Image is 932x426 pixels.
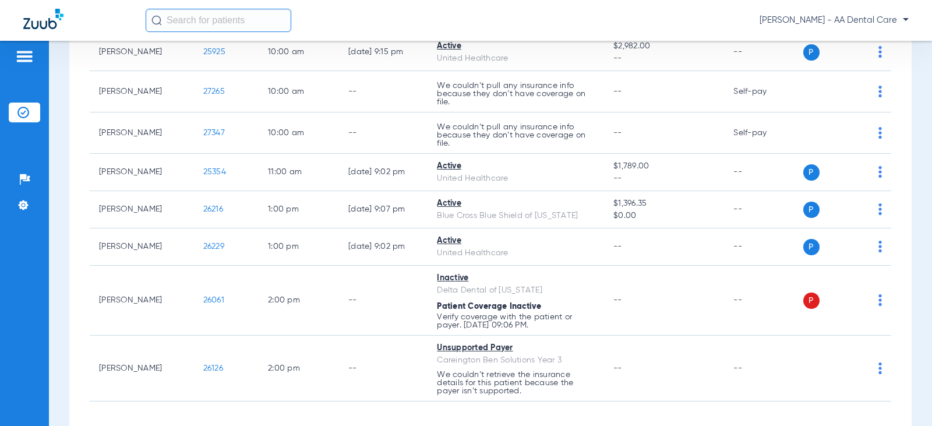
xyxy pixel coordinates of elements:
img: Zuub Logo [23,9,63,29]
td: [PERSON_NAME] [90,154,194,191]
td: 10:00 AM [259,71,339,112]
td: Self-pay [724,71,803,112]
img: group-dot-blue.svg [878,362,882,374]
div: Inactive [437,272,595,284]
td: 1:00 PM [259,191,339,228]
span: -- [613,242,622,251]
span: $1,789.00 [613,160,715,172]
td: -- [724,228,803,266]
span: 25925 [203,48,225,56]
div: Active [437,160,595,172]
div: Unsupported Payer [437,342,595,354]
td: [DATE] 9:15 PM [339,34,428,71]
td: -- [724,154,803,191]
span: 27347 [203,129,225,137]
span: -- [613,172,715,185]
img: group-dot-blue.svg [878,46,882,58]
span: 26061 [203,296,224,304]
td: [PERSON_NAME] [90,266,194,336]
span: P [803,293,820,309]
img: group-dot-blue.svg [878,203,882,215]
div: Active [437,40,595,52]
input: Search for patients [146,9,291,32]
span: 27265 [203,87,225,96]
span: -- [613,87,622,96]
span: P [803,164,820,181]
td: 10:00 AM [259,34,339,71]
p: We couldn’t retrieve the insurance details for this patient because the payer isn’t supported. [437,371,595,395]
div: Delta Dental of [US_STATE] [437,284,595,297]
td: [DATE] 9:02 PM [339,228,428,266]
td: [DATE] 9:02 PM [339,154,428,191]
td: 1:00 PM [259,228,339,266]
td: -- [724,34,803,71]
td: -- [339,336,428,402]
span: [PERSON_NAME] - AA Dental Care [760,15,909,26]
td: [PERSON_NAME] [90,336,194,402]
div: Active [437,198,595,210]
td: [PERSON_NAME] [90,71,194,112]
td: [DATE] 9:07 PM [339,191,428,228]
img: Search Icon [151,15,162,26]
td: [PERSON_NAME] [90,228,194,266]
span: -- [613,52,715,65]
img: hamburger-icon [15,50,34,64]
span: P [803,44,820,61]
span: 26229 [203,242,224,251]
div: Active [437,235,595,247]
span: Patient Coverage Inactive [437,302,541,311]
td: -- [339,266,428,336]
div: Blue Cross Blue Shield of [US_STATE] [437,210,595,222]
img: group-dot-blue.svg [878,86,882,97]
div: Careington Ben Solutions Year 3 [437,354,595,367]
span: 26126 [203,364,223,372]
span: P [803,202,820,218]
td: 11:00 AM [259,154,339,191]
div: United Healthcare [437,52,595,65]
td: 10:00 AM [259,112,339,154]
span: $2,982.00 [613,40,715,52]
td: 2:00 PM [259,336,339,402]
span: -- [613,129,622,137]
td: [PERSON_NAME] [90,191,194,228]
div: United Healthcare [437,172,595,185]
img: group-dot-blue.svg [878,294,882,306]
td: -- [339,71,428,112]
td: -- [724,336,803,402]
img: group-dot-blue.svg [878,127,882,139]
td: -- [724,191,803,228]
td: -- [339,112,428,154]
span: $1,396.35 [613,198,715,210]
td: -- [724,266,803,336]
span: P [803,239,820,255]
td: Self-pay [724,112,803,154]
img: group-dot-blue.svg [878,241,882,252]
p: Verify coverage with the patient or payer. [DATE] 09:06 PM. [437,313,595,329]
span: 26216 [203,205,223,213]
td: [PERSON_NAME] [90,112,194,154]
p: We couldn’t pull any insurance info because they don’t have coverage on file. [437,123,595,147]
span: -- [613,364,622,372]
div: United Healthcare [437,247,595,259]
p: We couldn’t pull any insurance info because they don’t have coverage on file. [437,82,595,106]
img: group-dot-blue.svg [878,166,882,178]
td: [PERSON_NAME] [90,34,194,71]
span: $0.00 [613,210,715,222]
span: 25354 [203,168,226,176]
span: -- [613,296,622,304]
td: 2:00 PM [259,266,339,336]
